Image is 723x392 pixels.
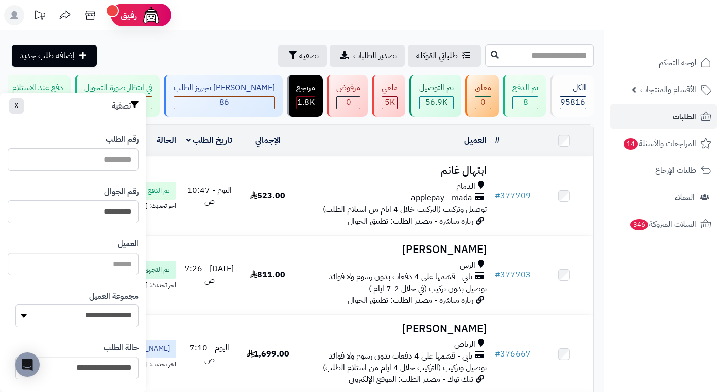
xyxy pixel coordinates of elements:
[301,323,487,335] h3: [PERSON_NAME]
[190,342,229,366] span: اليوم - 7:10 ص
[419,82,454,94] div: تم التوصيل
[513,97,538,109] div: 8
[247,348,289,360] span: 1,699.00
[336,82,360,94] div: مرفوض
[219,96,229,109] span: 86
[325,75,370,117] a: مرفوض 0
[348,215,473,227] span: زيارة مباشرة - مصدر الطلب: تطبيق الجوال
[104,342,139,354] label: حالة الطلب
[640,83,696,97] span: الأقسام والمنتجات
[20,50,75,62] span: إضافة طلب جديد
[560,82,586,94] div: الكل
[9,98,24,114] button: X
[301,244,487,256] h3: [PERSON_NAME]
[425,96,447,109] span: 56.9K
[370,75,407,117] a: ملغي 5K
[411,192,472,204] span: applepay - mada
[495,269,531,281] a: #377703
[250,269,285,281] span: 811.00
[27,5,52,28] a: تحديثات المنصة
[610,185,717,209] a: العملاء
[118,238,139,250] label: العميل
[623,136,696,151] span: المراجعات والأسئلة
[84,82,152,94] div: في انتظار صورة التحويل
[610,212,717,236] a: السلات المتروكة346
[480,96,486,109] span: 0
[329,350,472,362] span: تابي - قسّمها على 4 دفعات بدون رسوم ولا فوائد
[141,5,161,25] img: ai-face.png
[185,263,234,287] span: [DATE] - 7:26 ص
[624,138,638,150] span: 14
[296,82,315,94] div: مرتجع
[673,110,696,124] span: الطلبات
[89,291,139,302] label: مجموعة العميل
[157,134,176,147] a: الحالة
[348,294,473,306] span: زيارة مباشرة - مصدر الطلب: تطبيق الجوال
[630,219,648,230] span: 346
[106,134,139,146] label: رقم الطلب
[495,269,500,281] span: #
[523,96,528,109] span: 8
[301,165,487,176] h3: ابتهال غانم
[337,97,360,109] div: 0
[14,100,19,111] span: X
[382,82,398,94] div: ملغي
[610,131,717,156] a: المراجعات والأسئلة14
[610,104,717,129] a: الطلبات
[278,45,327,67] button: تصفية
[548,75,596,117] a: الكل95816
[162,75,285,117] a: [PERSON_NAME] تجهيز الطلب 86
[112,101,139,111] h3: تصفية
[610,51,717,75] a: لوحة التحكم
[297,97,315,109] div: 1828
[659,56,696,70] span: لوحة التحكم
[629,217,696,231] span: السلات المتروكة
[187,184,232,208] span: اليوم - 10:47 ص
[250,190,285,202] span: 523.00
[655,163,696,177] span: طلبات الإرجاع
[323,203,487,216] span: توصيل وتركيب (التركيب خلال 4 ايام من استلام الطلب)
[323,362,487,374] span: توصيل وتركيب (التركيب خلال 4 ايام من استلام الطلب)
[73,75,162,117] a: في انتظار صورة التحويل 0
[121,9,137,21] span: رفيق
[369,282,487,295] span: توصيل بدون تركيب (في خلال 2-7 ايام )
[675,190,695,204] span: العملاء
[148,186,170,196] span: تم الدفع
[174,82,275,94] div: [PERSON_NAME] تجهيز الطلب
[408,45,481,67] a: طلباتي المُوكلة
[495,134,500,147] a: #
[297,96,315,109] span: 1.8K
[144,265,170,275] span: تم التجهيز
[456,181,475,192] span: الدمام
[330,45,405,67] a: تصدير الطلبات
[346,96,351,109] span: 0
[385,96,395,109] span: 5K
[463,75,501,117] a: معلق 0
[12,82,63,94] div: دفع عند الاستلام
[1,75,73,117] a: دفع عند الاستلام 0
[495,190,531,202] a: #377709
[349,373,473,385] span: تيك توك - مصدر الطلب: الموقع الإلكتروني
[407,75,463,117] a: تم التوصيل 56.9K
[512,82,538,94] div: تم الدفع
[104,186,139,198] label: رقم الجوال
[460,260,475,271] span: الرس
[495,348,500,360] span: #
[12,45,97,67] a: إضافة طلب جديد
[186,134,232,147] a: تاريخ الطلب
[475,82,491,94] div: معلق
[464,134,487,147] a: العميل
[255,134,281,147] a: الإجمالي
[416,50,458,62] span: طلباتي المُوكلة
[382,97,397,109] div: 4991
[501,75,548,117] a: تم الدفع 8
[475,97,491,109] div: 0
[174,97,274,109] div: 86
[353,50,397,62] span: تصدير الطلبات
[420,97,453,109] div: 56867
[285,75,325,117] a: مرتجع 1.8K
[299,50,319,62] span: تصفية
[15,352,40,377] div: Open Intercom Messenger
[560,96,586,109] span: 95816
[495,348,531,360] a: #376667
